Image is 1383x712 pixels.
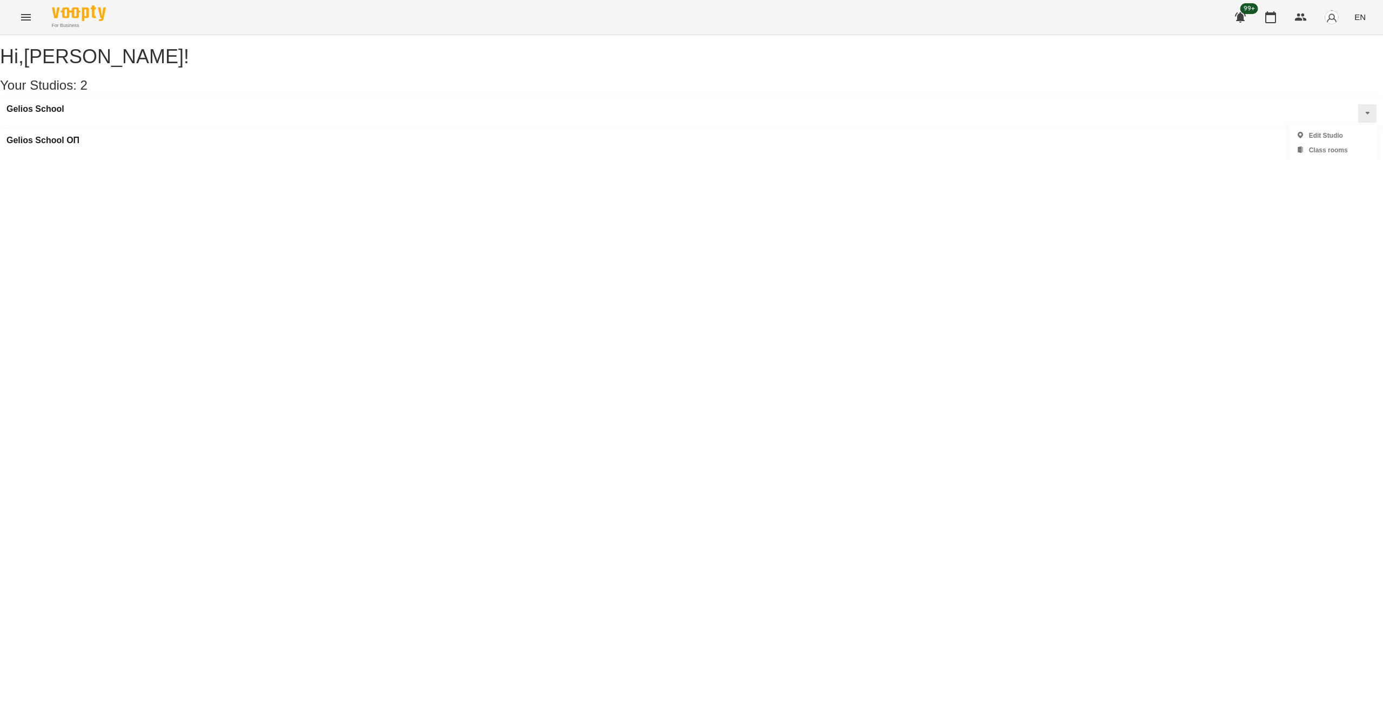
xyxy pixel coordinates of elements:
[1350,7,1370,27] button: EN
[1324,10,1339,25] img: avatar_s.png
[52,5,106,21] img: Voopty Logo
[1309,146,1348,155] span: Class rooms
[13,4,39,30] button: Menu
[1354,11,1366,23] span: EN
[1309,131,1343,140] span: Edit Studio
[6,104,64,114] a: Gelios School
[6,136,79,145] a: Gelios School ОП
[80,78,88,92] span: 2
[52,22,106,29] span: For Business
[1240,3,1258,14] span: 99+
